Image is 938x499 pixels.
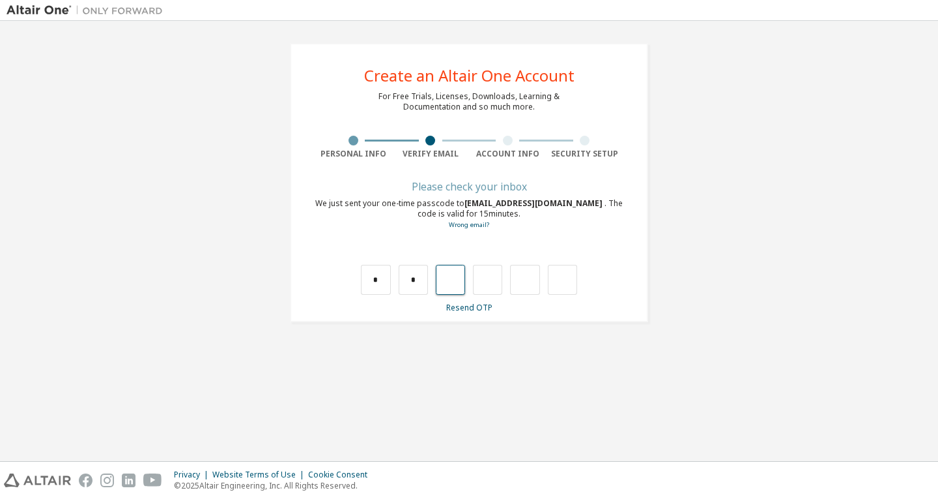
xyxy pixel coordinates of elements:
div: Verify Email [392,149,470,159]
div: Security Setup [547,149,624,159]
div: Personal Info [315,149,392,159]
div: Website Terms of Use [212,470,308,480]
img: youtube.svg [143,474,162,487]
a: Go back to the registration form [449,220,489,229]
img: instagram.svg [100,474,114,487]
img: facebook.svg [79,474,92,487]
div: Create an Altair One Account [364,68,575,83]
div: We just sent your one-time passcode to . The code is valid for 15 minutes. [315,198,623,230]
div: Privacy [174,470,212,480]
img: Altair One [7,4,169,17]
span: [EMAIL_ADDRESS][DOMAIN_NAME] [464,198,604,209]
img: altair_logo.svg [4,474,71,487]
img: linkedin.svg [122,474,135,487]
div: Please check your inbox [315,183,623,190]
a: Resend OTP [446,302,492,313]
div: Account Info [469,149,547,159]
div: Cookie Consent [308,470,375,480]
div: For Free Trials, Licenses, Downloads, Learning & Documentation and so much more. [378,91,560,112]
p: © 2025 Altair Engineering, Inc. All Rights Reserved. [174,480,375,491]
